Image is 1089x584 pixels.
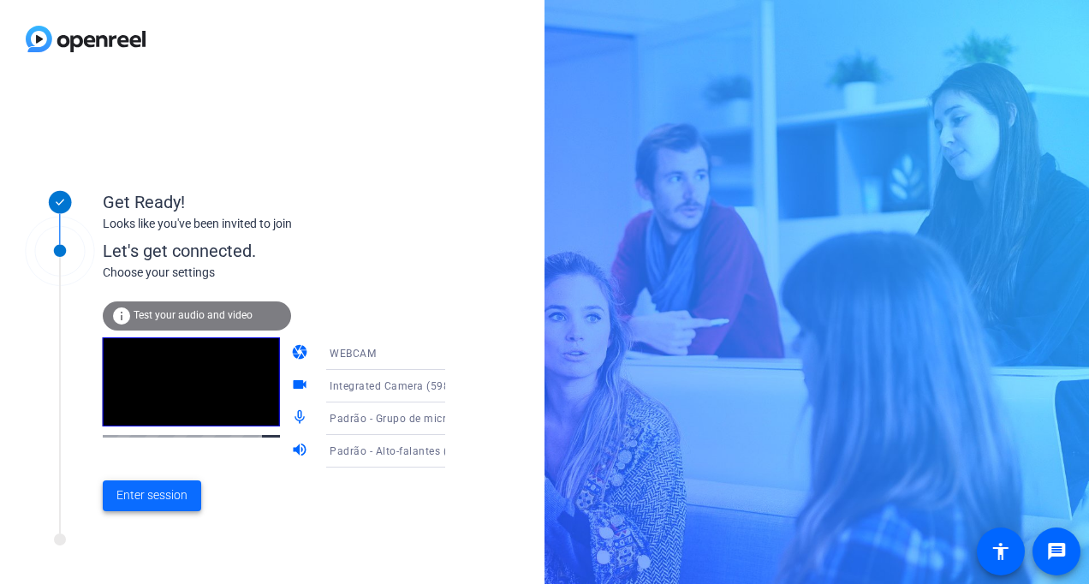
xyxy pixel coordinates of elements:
mat-icon: accessibility [991,541,1011,562]
span: WEBCAM [330,348,376,360]
div: Choose your settings [103,264,480,282]
mat-icon: info [111,306,132,326]
mat-icon: volume_up [291,441,312,462]
span: Test your audio and video [134,309,253,321]
span: Padrão - Alto-falantes (2- Realtek(R) Audio) [330,444,546,457]
mat-icon: message [1046,541,1067,562]
div: Let's get connected. [103,238,480,264]
mat-icon: camera [291,343,312,364]
div: Get Ready! [103,189,445,215]
span: Integrated Camera (5986:2142) [330,378,489,392]
span: Enter session [116,486,187,504]
div: Looks like you've been invited to join [103,215,445,233]
button: Enter session [103,480,201,511]
mat-icon: videocam [291,376,312,396]
span: Padrão - Grupo de microfones (2- Tecnologia Intel® Smart Sound para microfones digitais) [330,411,786,425]
mat-icon: mic_none [291,408,312,429]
